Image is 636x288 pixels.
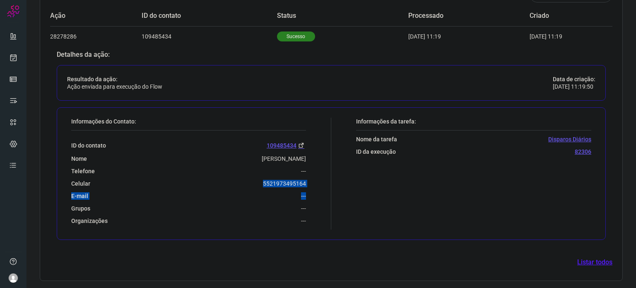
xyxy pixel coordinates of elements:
td: ID do contato [142,6,277,26]
img: avatar-user-boy.jpg [8,273,18,283]
p: [DATE] 11:19:50 [553,83,595,90]
p: Nome [71,155,87,162]
td: Status [277,6,408,26]
p: Sucesso [277,31,315,41]
p: ID do contato [71,142,106,149]
td: Ação [50,6,142,26]
p: Ação enviada para execução do Flow [67,83,162,90]
p: Resultado da ação: [67,75,162,83]
p: [PERSON_NAME] [262,155,306,162]
p: 82306 [575,148,591,155]
p: Grupos [71,205,90,212]
p: --- [301,167,306,175]
p: Informações do Contato: [71,118,306,125]
td: [DATE] 11:19 [408,26,530,46]
td: 109485434 [142,26,277,46]
img: Logo [7,5,19,17]
p: Celular [71,180,90,187]
p: Informações da tarefa: [356,118,591,125]
p: ID da execução [356,148,396,155]
p: Organizações [71,217,108,225]
p: --- [301,217,306,225]
p: Nome da tarefa [356,136,397,143]
p: E-mail [71,192,88,200]
p: Telefone [71,167,95,175]
p: Disparos Diários [548,136,591,143]
td: Criado [530,6,588,26]
p: 5521973495164 [263,180,306,187]
p: --- [301,192,306,200]
p: Detalhes da ação: [57,51,606,58]
a: Listar todos [577,257,612,267]
p: --- [301,205,306,212]
td: Processado [408,6,530,26]
p: Data de criação: [553,75,595,83]
a: 109485434 [267,140,306,150]
td: 28278286 [50,26,142,46]
td: [DATE] 11:19 [530,26,588,46]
